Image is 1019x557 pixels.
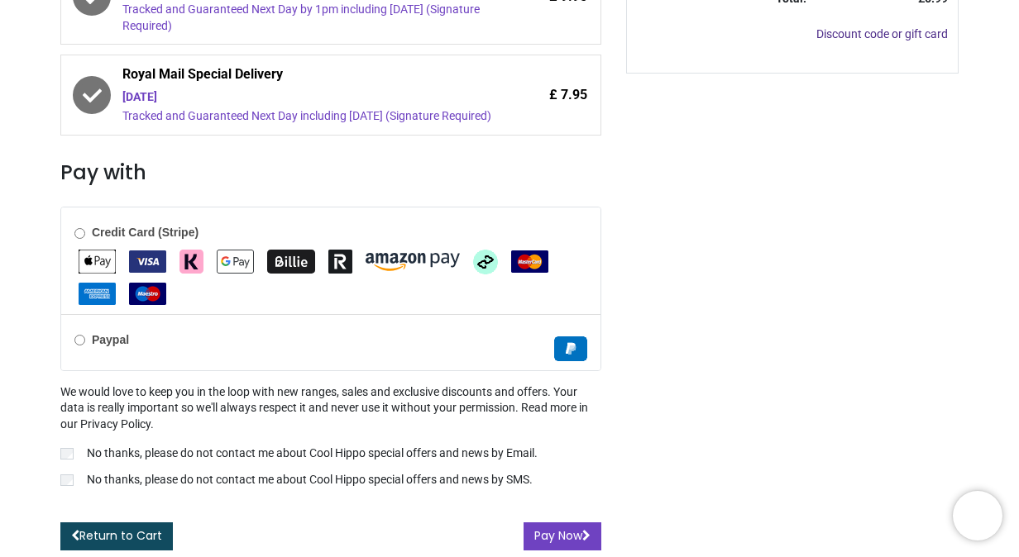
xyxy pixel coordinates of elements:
[511,254,548,267] span: MasterCard
[79,250,116,274] img: Apple Pay
[511,250,548,273] img: MasterCard
[473,250,498,274] img: Afterpay Clearpay
[217,254,254,267] span: Google Pay
[366,253,460,271] img: Amazon Pay
[366,254,460,267] span: Amazon Pay
[328,254,352,267] span: Revolut Pay
[74,228,85,239] input: Credit Card (Stripe)
[217,250,254,274] img: Google Pay
[129,286,166,299] span: Maestro
[816,27,948,40] a: Discount code or gift card
[79,283,116,305] img: American Express
[524,522,601,550] button: Pay Now
[129,250,166,273] img: VISA
[122,108,495,125] div: Tracked and Guaranteed Next Day including [DATE] (Signature Required)
[473,254,498,267] span: Afterpay Clearpay
[60,448,74,459] input: No thanks, please do not contact me about Cool Hippo special offers and news by Email.
[74,335,85,345] input: Paypal
[179,250,203,274] img: Klarna
[60,474,74,486] input: No thanks, please do not contact me about Cool Hippo special offers and news by SMS.
[328,250,352,274] img: Revolut Pay
[179,254,203,267] span: Klarna
[60,384,601,492] div: We would love to keep you in the loop with new ranges, sales and exclusive discounts and offers. ...
[267,250,315,274] img: Billie
[87,472,533,488] p: No thanks, please do not contact me about Cool Hippo special offers and news by SMS.
[122,65,495,88] span: Royal Mail Special Delivery
[122,2,495,34] div: Tracked and Guaranteed Next Day by 1pm including [DATE] (Signature Required)
[267,254,315,267] span: Billie
[129,283,166,305] img: Maestro
[953,491,1002,540] iframe: Brevo live chat
[60,159,601,187] h3: Pay with
[129,254,166,267] span: VISA
[79,286,116,299] span: American Express
[122,89,495,106] div: [DATE]
[79,254,116,267] span: Apple Pay
[60,522,173,550] a: Return to Cart
[554,340,587,354] span: Paypal
[554,336,587,361] img: Paypal
[92,333,129,346] b: Paypal
[87,445,538,462] p: No thanks, please do not contact me about Cool Hippo special offers and news by Email.
[549,86,587,104] span: £ 7.95
[92,226,199,239] b: Credit Card (Stripe)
